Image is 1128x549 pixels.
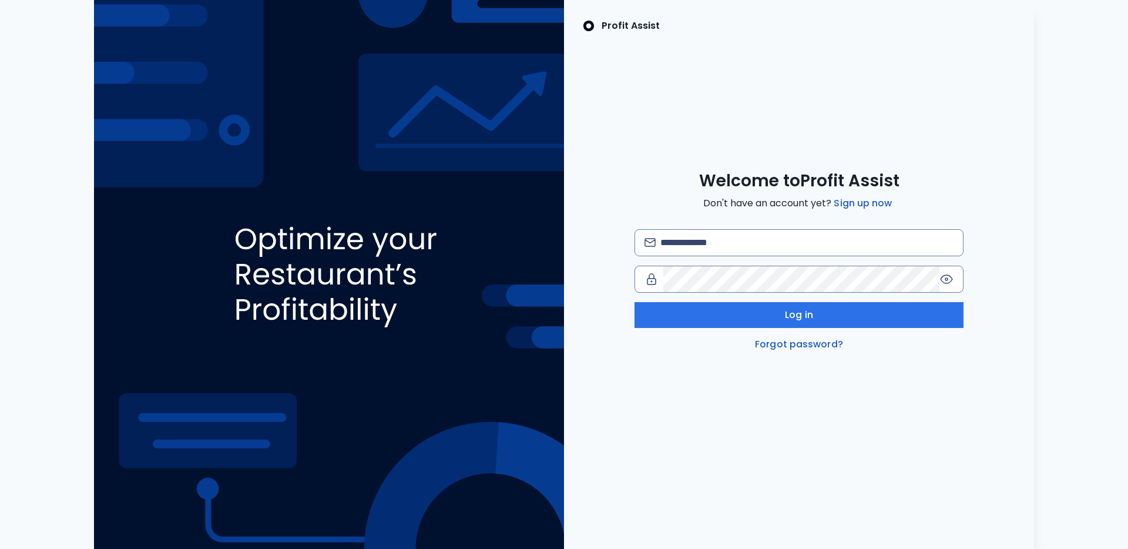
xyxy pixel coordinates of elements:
[785,308,813,322] span: Log in
[644,238,656,247] img: email
[634,302,963,328] button: Log in
[583,19,595,33] img: SpotOn Logo
[753,337,845,352] a: Forgot password?
[703,196,894,210] span: Don't have an account yet?
[831,196,894,210] a: Sign up now
[699,170,899,192] span: Welcome to Profit Assist
[602,19,660,33] p: Profit Assist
